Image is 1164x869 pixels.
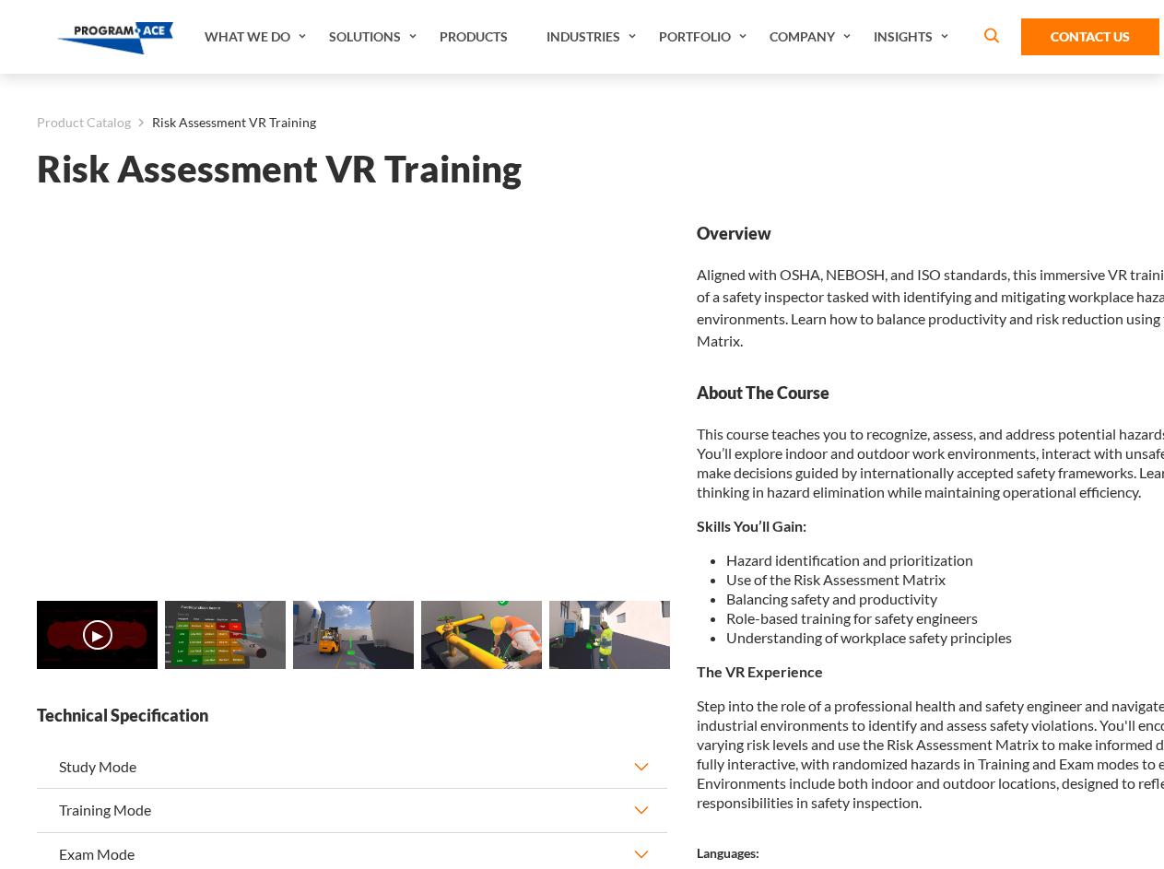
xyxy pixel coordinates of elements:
button: ▶ [83,620,112,650]
strong: Languages: [697,845,759,861]
li: Risk Assessment VR Training [131,111,316,135]
img: Risk Assessment VR Training - Preview 2 [293,601,414,669]
img: Risk Assessment VR Training - Video 0 [37,601,158,669]
img: Program-Ace [57,22,174,54]
button: Training Mode [37,789,667,831]
img: Risk Assessment VR Training - Preview 4 [549,601,670,669]
img: Risk Assessment VR Training - Preview 3 [421,601,542,669]
img: Risk Assessment VR Training - Preview 1 [165,601,286,669]
a: Contact Us [1021,18,1159,55]
strong: Technical Specification [37,704,667,727]
a: Product Catalog [37,111,131,135]
iframe: Risk Assessment VR Training - Video 0 [37,222,667,577]
button: Study Mode [37,746,667,788]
